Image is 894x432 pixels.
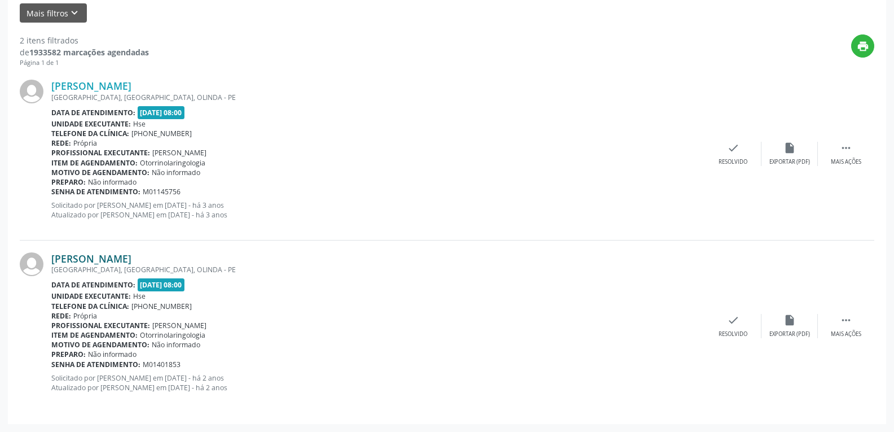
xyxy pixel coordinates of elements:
div: Resolvido [719,158,747,166]
span: [PHONE_NUMBER] [131,302,192,311]
div: [GEOGRAPHIC_DATA], [GEOGRAPHIC_DATA], OLINDA - PE [51,93,705,102]
b: Senha de atendimento: [51,187,140,197]
b: Motivo de agendamento: [51,168,149,177]
span: [DATE] 08:00 [138,278,185,291]
b: Item de agendamento: [51,330,138,340]
span: Não informado [88,177,136,187]
b: Rede: [51,138,71,148]
div: Mais ações [831,158,861,166]
i: check [727,314,739,326]
b: Motivo de agendamento: [51,340,149,350]
i: check [727,142,739,154]
strong: 1933582 marcações agendadas [29,47,149,58]
img: img [20,252,43,276]
i: insert_drive_file [783,314,796,326]
b: Data de atendimento: [51,280,135,290]
span: M01145756 [143,187,180,197]
i:  [840,314,852,326]
span: Otorrinolaringologia [140,158,205,168]
b: Telefone da clínica: [51,302,129,311]
b: Profissional executante: [51,321,150,330]
p: Solicitado por [PERSON_NAME] em [DATE] - há 3 anos Atualizado por [PERSON_NAME] em [DATE] - há 3 ... [51,200,705,220]
div: [GEOGRAPHIC_DATA], [GEOGRAPHIC_DATA], OLINDA - PE [51,265,705,274]
div: Mais ações [831,330,861,338]
div: Exportar (PDF) [769,330,810,338]
span: Não informado [88,350,136,359]
span: Própria [73,138,97,148]
span: Hse [133,119,146,129]
i: insert_drive_file [783,142,796,154]
b: Preparo: [51,177,86,187]
div: 2 itens filtrados [20,34,149,46]
span: Não informado [152,168,200,177]
span: [DATE] 08:00 [138,106,185,119]
button: print [851,34,874,58]
b: Profissional executante: [51,148,150,158]
img: img [20,80,43,103]
p: Solicitado por [PERSON_NAME] em [DATE] - há 2 anos Atualizado por [PERSON_NAME] em [DATE] - há 2 ... [51,373,705,392]
b: Preparo: [51,350,86,359]
b: Senha de atendimento: [51,360,140,369]
span: [PHONE_NUMBER] [131,129,192,138]
b: Telefone da clínica: [51,129,129,138]
button: Mais filtroskeyboard_arrow_down [20,3,87,23]
span: Otorrinolaringologia [140,330,205,340]
b: Rede: [51,311,71,321]
a: [PERSON_NAME] [51,252,131,265]
span: Não informado [152,340,200,350]
div: de [20,46,149,58]
i: print [857,40,869,53]
b: Item de agendamento: [51,158,138,168]
span: Hse [133,291,146,301]
b: Unidade executante: [51,291,131,301]
b: Unidade executante: [51,119,131,129]
b: Data de atendimento: [51,108,135,117]
div: Resolvido [719,330,747,338]
i:  [840,142,852,154]
a: [PERSON_NAME] [51,80,131,92]
span: [PERSON_NAME] [152,321,206,330]
span: [PERSON_NAME] [152,148,206,158]
span: M01401853 [143,360,180,369]
span: Própria [73,311,97,321]
div: Exportar (PDF) [769,158,810,166]
div: Página 1 de 1 [20,58,149,68]
i: keyboard_arrow_down [68,7,81,19]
